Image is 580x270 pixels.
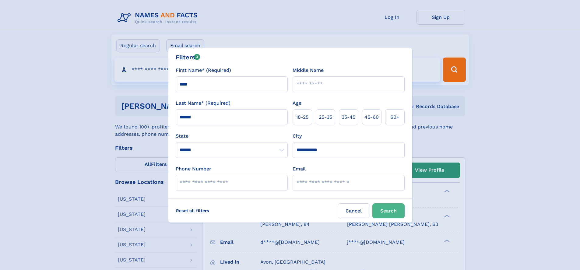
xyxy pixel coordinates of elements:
[293,67,324,74] label: Middle Name
[319,114,332,121] span: 25‑35
[176,165,211,173] label: Phone Number
[176,132,288,140] label: State
[364,114,379,121] span: 45‑60
[338,203,370,218] label: Cancel
[172,203,213,218] label: Reset all filters
[293,132,302,140] label: City
[176,100,230,107] label: Last Name* (Required)
[372,203,405,218] button: Search
[390,114,399,121] span: 60+
[176,53,200,62] div: Filters
[176,67,231,74] label: First Name* (Required)
[296,114,308,121] span: 18‑25
[293,100,301,107] label: Age
[342,114,355,121] span: 35‑45
[293,165,306,173] label: Email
